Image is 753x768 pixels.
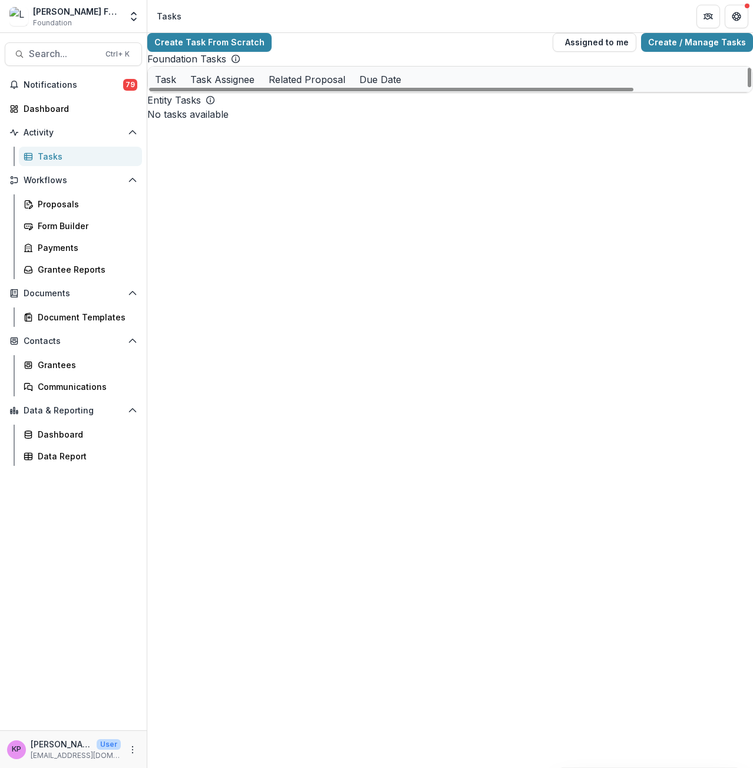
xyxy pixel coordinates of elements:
[38,241,133,254] div: Payments
[183,67,262,92] div: Task Assignee
[696,5,720,28] button: Partners
[5,75,142,94] button: Notifications79
[5,123,142,142] button: Open Activity
[24,336,123,346] span: Contacts
[152,8,186,25] nav: breadcrumb
[38,450,133,462] div: Data Report
[12,746,21,753] div: Khanh Phan
[38,263,133,276] div: Grantee Reports
[19,307,142,327] a: Document Templates
[725,5,748,28] button: Get Help
[19,355,142,375] a: Grantees
[147,52,226,66] p: Foundation Tasks
[5,42,142,66] button: Search...
[5,284,142,303] button: Open Documents
[125,743,140,757] button: More
[147,33,272,52] a: Create Task From Scratch
[147,107,753,121] p: No tasks available
[19,260,142,279] a: Grantee Reports
[19,216,142,236] a: Form Builder
[5,171,142,190] button: Open Workflows
[5,332,142,350] button: Open Contacts
[33,5,121,18] div: [PERSON_NAME] Fund for the Blind
[148,67,183,92] div: Task
[33,18,72,28] span: Foundation
[123,79,137,91] span: 79
[5,99,142,118] a: Dashboard
[19,147,142,166] a: Tasks
[9,7,28,26] img: Lavelle Fund for the Blind
[24,289,123,299] span: Documents
[147,93,201,107] p: Entity Tasks
[352,72,408,87] div: Due Date
[24,80,123,90] span: Notifications
[31,750,121,761] p: [EMAIL_ADDRESS][DOMAIN_NAME]
[31,738,92,750] p: [PERSON_NAME]
[19,425,142,444] a: Dashboard
[19,194,142,214] a: Proposals
[157,10,181,22] div: Tasks
[38,311,133,323] div: Document Templates
[5,401,142,420] button: Open Data & Reporting
[553,33,636,52] button: Assigned to me
[24,102,133,115] div: Dashboard
[262,67,352,92] div: Related Proposal
[38,198,133,210] div: Proposals
[183,72,262,87] div: Task Assignee
[24,176,123,186] span: Workflows
[19,238,142,257] a: Payments
[38,380,133,393] div: Communications
[641,33,753,52] a: Create / Manage Tasks
[352,67,408,92] div: Due Date
[38,428,133,441] div: Dashboard
[24,128,123,138] span: Activity
[97,739,121,750] p: User
[38,220,133,232] div: Form Builder
[262,72,352,87] div: Related Proposal
[29,48,98,59] span: Search...
[148,72,183,87] div: Task
[19,446,142,466] a: Data Report
[19,377,142,396] a: Communications
[38,359,133,371] div: Grantees
[103,48,132,61] div: Ctrl + K
[24,406,123,416] span: Data & Reporting
[38,150,133,163] div: Tasks
[125,5,142,28] button: Open entity switcher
